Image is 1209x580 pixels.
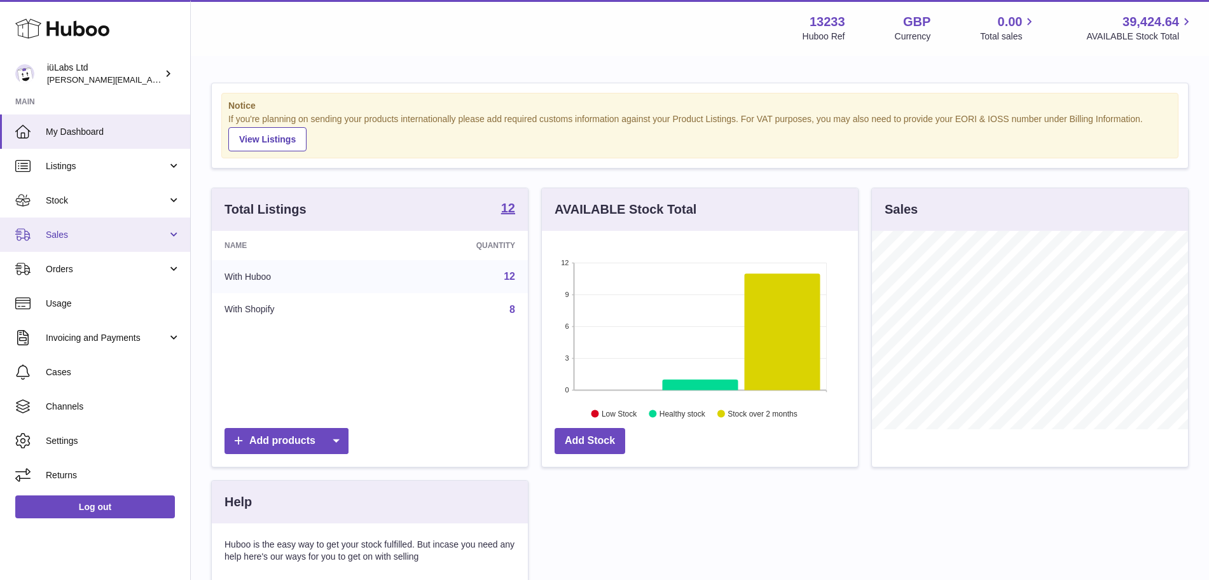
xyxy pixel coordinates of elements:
a: Log out [15,495,175,518]
strong: 13233 [810,13,845,31]
p: Huboo is the easy way to get your stock fulfilled. But incase you need any help here's our ways f... [225,539,515,563]
span: Sales [46,229,167,241]
span: Channels [46,401,181,413]
text: Healthy stock [660,409,706,418]
div: If you're planning on sending your products internationally please add required customs informati... [228,113,1171,151]
a: Add products [225,428,349,454]
span: Returns [46,469,181,481]
h3: Help [225,494,252,511]
div: iüLabs Ltd [47,62,162,86]
a: 12 [504,271,515,282]
strong: Notice [228,100,1171,112]
text: Low Stock [602,409,637,418]
a: 8 [509,304,515,315]
td: With Shopify [212,293,382,326]
span: Usage [46,298,181,310]
text: 9 [565,291,569,298]
span: Settings [46,435,181,447]
text: 0 [565,386,569,394]
a: 0.00 Total sales [980,13,1037,43]
text: 6 [565,322,569,330]
text: Stock over 2 months [728,409,797,418]
strong: 12 [501,202,515,214]
span: Orders [46,263,167,275]
th: Name [212,231,382,260]
th: Quantity [382,231,528,260]
span: Cases [46,366,181,378]
span: 0.00 [998,13,1023,31]
h3: Total Listings [225,201,307,218]
a: Add Stock [555,428,625,454]
span: AVAILABLE Stock Total [1086,31,1194,43]
h3: AVAILABLE Stock Total [555,201,696,218]
img: annunziata@iulabs.co [15,64,34,83]
span: 39,424.64 [1123,13,1179,31]
span: Total sales [980,31,1037,43]
a: 12 [501,202,515,217]
span: Listings [46,160,167,172]
span: Stock [46,195,167,207]
a: 39,424.64 AVAILABLE Stock Total [1086,13,1194,43]
h3: Sales [885,201,918,218]
span: My Dashboard [46,126,181,138]
strong: GBP [903,13,930,31]
div: Currency [895,31,931,43]
span: Invoicing and Payments [46,332,167,344]
text: 3 [565,354,569,362]
a: View Listings [228,127,307,151]
span: [PERSON_NAME][EMAIL_ADDRESS][DOMAIN_NAME] [47,74,255,85]
text: 12 [561,259,569,266]
td: With Huboo [212,260,382,293]
div: Huboo Ref [803,31,845,43]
